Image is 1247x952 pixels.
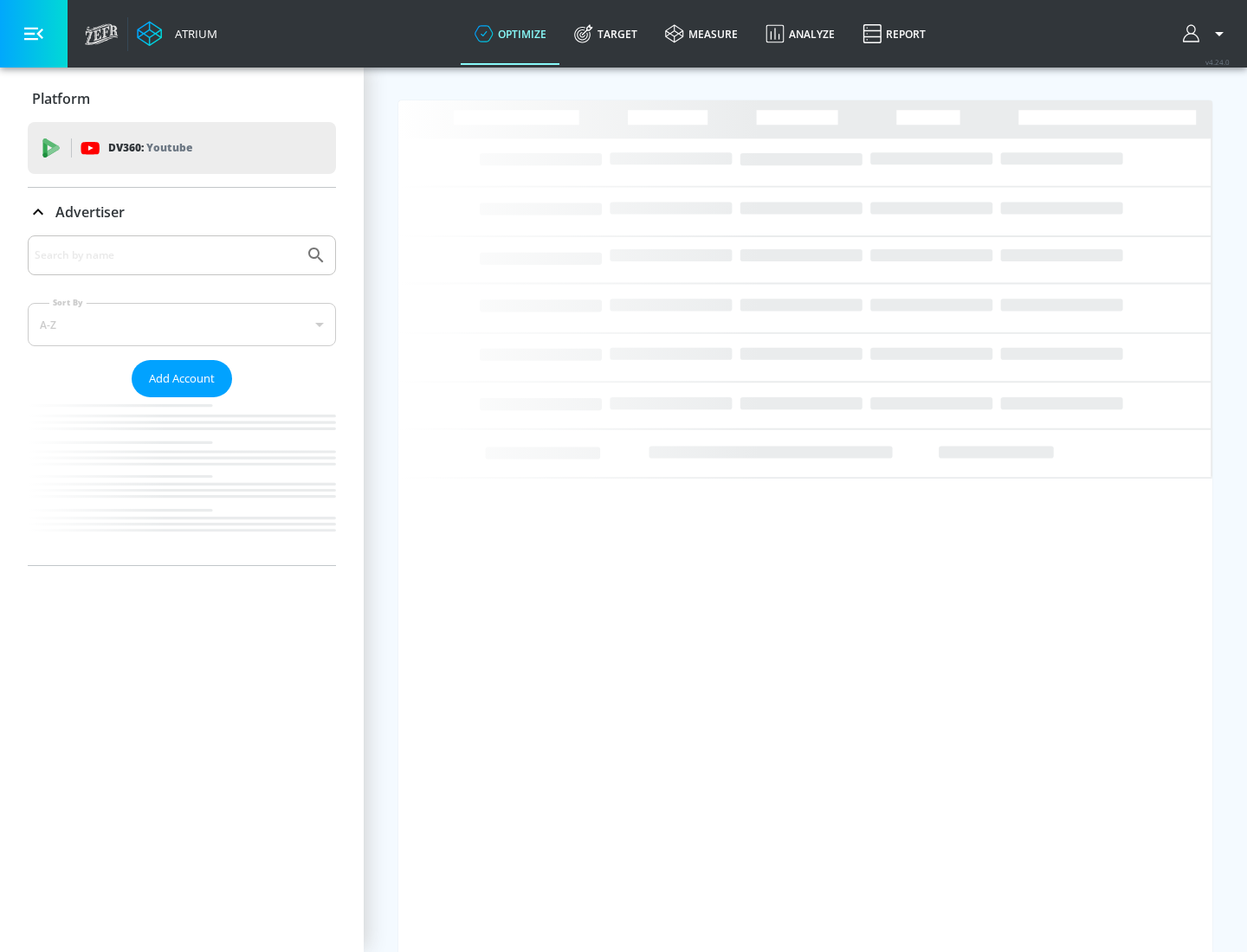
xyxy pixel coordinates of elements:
[651,3,752,65] a: measure
[28,74,336,123] div: Platform
[168,26,217,42] div: Atrium
[49,297,87,308] label: Sort By
[35,244,297,267] input: Search by name
[146,138,192,157] p: Youtube
[108,138,192,158] p: DV360:
[28,122,336,174] div: DV360: Youtube
[28,188,336,236] div: Advertiser
[137,21,217,47] a: Atrium
[461,3,560,65] a: optimize
[28,303,336,346] div: A-Z
[28,397,336,565] nav: list of Advertiser
[55,203,125,222] p: Advertiser
[32,89,90,108] p: Platform
[560,3,651,65] a: Target
[849,3,940,65] a: Report
[132,360,232,397] button: Add Account
[149,369,215,389] span: Add Account
[28,235,336,565] div: Advertiser
[752,3,849,65] a: Analyze
[1205,57,1230,67] span: v 4.24.0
